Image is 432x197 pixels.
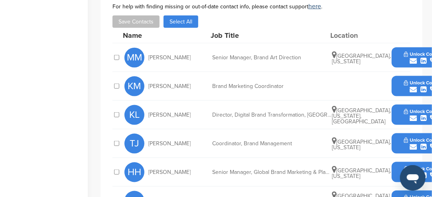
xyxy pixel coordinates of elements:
[124,48,144,68] span: MM
[164,16,198,28] button: Select All
[148,55,191,60] span: [PERSON_NAME]
[124,76,144,96] span: KM
[148,141,191,146] span: [PERSON_NAME]
[308,2,321,10] a: here
[212,112,332,118] div: Director, Digital Brand Transformation, [GEOGRAPHIC_DATA]
[212,141,332,146] div: Coordinator, Brand Management
[212,55,332,60] div: Senior Manager, Brand Art Direction
[112,3,410,10] div: For help with finding missing or out-of-date contact info, please contact support .
[400,165,426,191] iframe: Button to launch messaging window
[148,112,191,118] span: [PERSON_NAME]
[211,32,330,39] div: Job Title
[332,138,391,151] span: [GEOGRAPHIC_DATA], [US_STATE]
[212,170,332,175] div: Senior Manager, Global Brand Marketing & Planning
[124,105,144,125] span: KL
[148,84,191,89] span: [PERSON_NAME]
[332,53,391,65] span: [GEOGRAPHIC_DATA], [US_STATE]
[124,162,144,182] span: HH
[123,32,211,39] div: Name
[332,107,391,125] span: [GEOGRAPHIC_DATA], [US_STATE], [GEOGRAPHIC_DATA]
[212,84,332,89] div: Brand Marketing Coordinator
[124,134,144,154] span: TJ
[332,167,391,179] span: [GEOGRAPHIC_DATA], [US_STATE]
[112,16,160,28] button: Save Contacts
[330,32,390,39] div: Location
[148,170,191,175] span: [PERSON_NAME]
